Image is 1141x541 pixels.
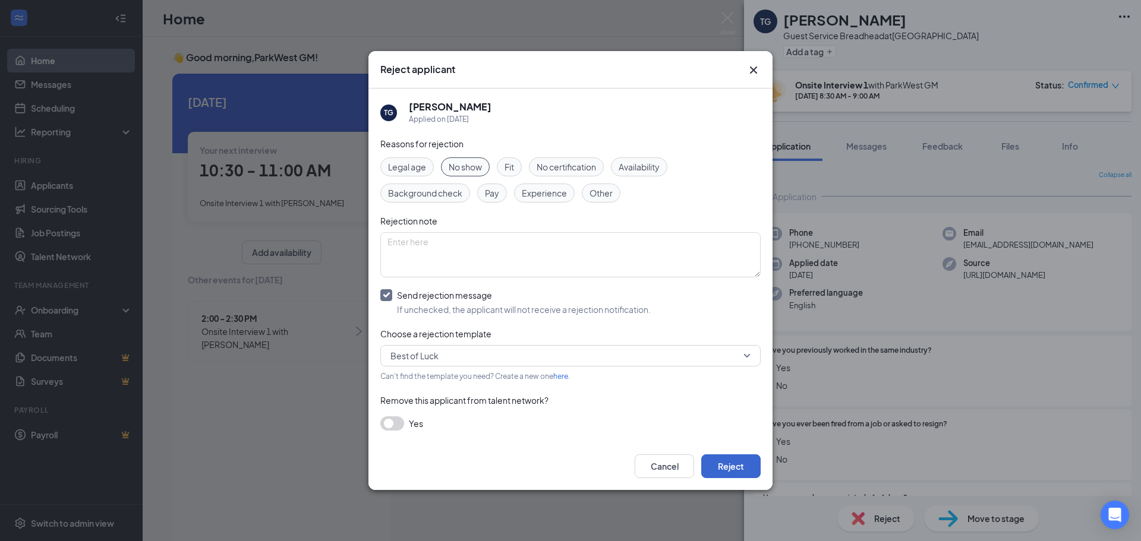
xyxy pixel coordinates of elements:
span: Availability [619,160,660,173]
span: Experience [522,186,567,200]
span: Background check [388,186,462,200]
button: Close [746,63,761,77]
span: Choose a rejection template [380,328,491,339]
span: Yes [409,416,423,431]
button: Reject [701,454,761,478]
div: Open Intercom Messenger [1101,501,1129,529]
div: TG [384,107,393,118]
svg: Cross [746,63,761,77]
span: Fit [505,160,514,173]
h3: Reject applicant [380,63,455,76]
span: Legal age [388,160,426,173]
span: No certification [537,160,596,173]
span: Can't find the template you need? Create a new one . [380,372,570,381]
span: Remove this applicant from talent network? [380,395,549,406]
div: Applied on [DATE] [409,113,491,125]
span: Best of Luck [390,347,439,365]
a: here [553,372,568,381]
span: Reasons for rejection [380,138,464,149]
span: Pay [485,186,499,200]
button: Cancel [635,454,694,478]
span: No show [449,160,482,173]
span: Other [590,186,613,200]
h5: [PERSON_NAME] [409,100,491,113]
span: Rejection note [380,216,437,226]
